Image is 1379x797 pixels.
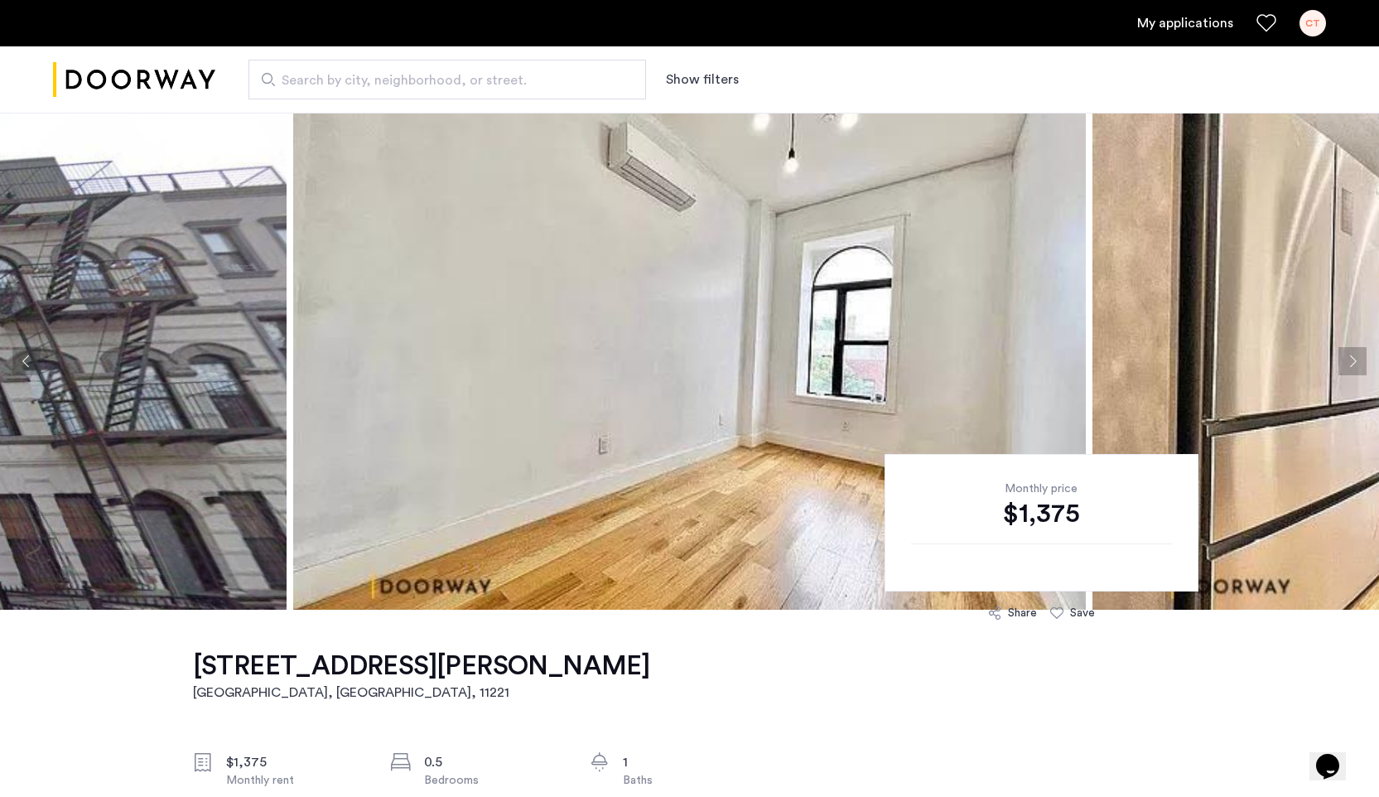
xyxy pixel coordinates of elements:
[1299,10,1326,36] div: CT
[193,650,650,683] h1: [STREET_ADDRESS][PERSON_NAME]
[666,70,739,89] button: Show or hide filters
[1008,605,1037,621] div: Share
[226,772,365,789] div: Monthly rent
[1338,347,1367,375] button: Next apartment
[424,752,563,772] div: 0.5
[1137,13,1233,33] a: My application
[53,49,215,111] a: Cazamio logo
[293,113,1086,610] img: apartment
[623,752,762,772] div: 1
[193,683,650,703] h2: [GEOGRAPHIC_DATA], [GEOGRAPHIC_DATA] , 11221
[282,70,600,90] span: Search by city, neighborhood, or street.
[226,752,365,772] div: $1,375
[623,772,762,789] div: Baths
[911,497,1172,530] div: $1,375
[1256,13,1276,33] a: Favorites
[424,772,563,789] div: Bedrooms
[12,347,41,375] button: Previous apartment
[1309,731,1362,780] iframe: chat widget
[1070,605,1095,621] div: Save
[193,650,650,703] a: [STREET_ADDRESS][PERSON_NAME][GEOGRAPHIC_DATA], [GEOGRAPHIC_DATA], 11221
[248,60,646,99] input: Apartment Search
[911,481,1172,497] div: Monthly price
[53,49,215,111] img: logo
